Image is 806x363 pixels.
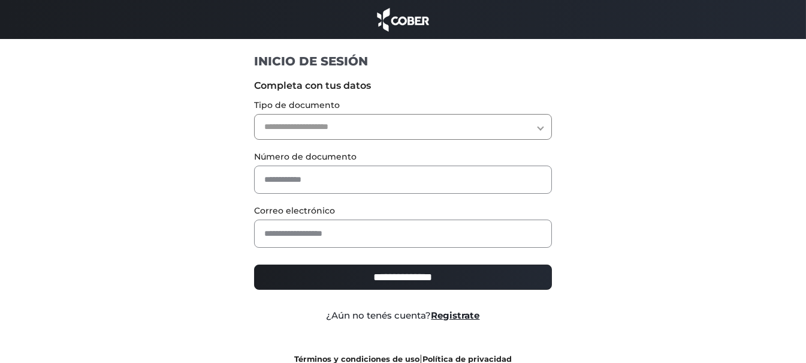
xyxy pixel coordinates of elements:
[254,151,552,163] label: Número de documento
[254,205,552,217] label: Correo electrónico
[431,310,480,321] a: Registrate
[245,309,561,323] div: ¿Aún no tenés cuenta?
[254,99,552,112] label: Tipo de documento
[374,6,433,33] img: cober_marca.png
[254,53,552,69] h1: INICIO DE SESIÓN
[254,79,552,93] label: Completa con tus datos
